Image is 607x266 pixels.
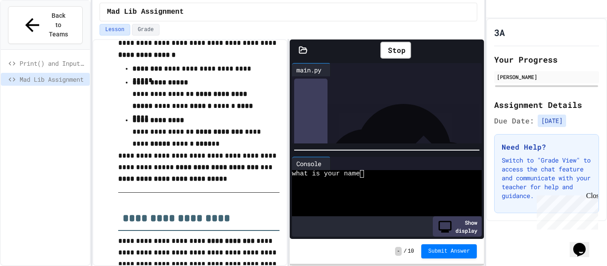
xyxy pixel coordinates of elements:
span: - [395,247,402,256]
iframe: chat widget [533,192,598,230]
span: Print() and Input Practice [20,59,86,68]
div: Console [292,159,326,168]
span: Mad Lib Assignment [20,75,86,84]
button: Submit Answer [421,244,477,258]
h1: 3A [494,26,505,39]
span: 10 [407,248,414,255]
iframe: chat widget [570,230,598,257]
div: Show display [433,216,482,237]
span: / [403,248,407,255]
div: [PERSON_NAME] [497,73,596,81]
div: main.py [292,63,331,76]
button: Grade [132,24,160,36]
span: what is your name [292,170,360,178]
h3: Need Help? [502,142,591,152]
div: main.py [292,65,326,75]
span: [DATE] [538,115,566,127]
div: History [294,79,327,230]
button: Lesson [100,24,130,36]
span: Back to Teams [48,11,69,39]
h2: Your Progress [494,53,599,66]
h2: Assignment Details [494,99,599,111]
div: Chat with us now!Close [4,4,61,56]
span: Due Date: [494,115,534,126]
span: Submit Answer [428,248,470,255]
span: Mad Lib Assignment [107,7,184,17]
p: Switch to "Grade View" to access the chat feature and communicate with your teacher for help and ... [502,156,591,200]
div: Console [292,157,331,170]
button: Back to Teams [8,6,83,44]
div: Stop [380,42,411,59]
